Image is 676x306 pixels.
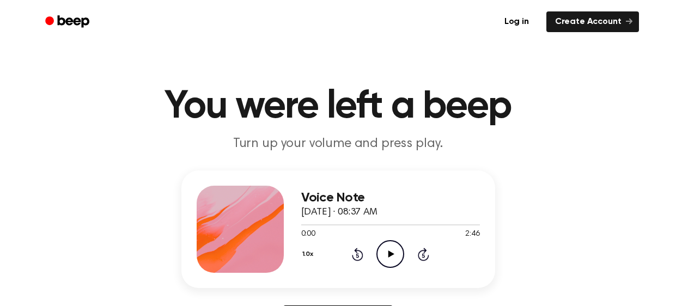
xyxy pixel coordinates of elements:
[465,229,479,240] span: 2:46
[38,11,99,33] a: Beep
[494,9,540,34] a: Log in
[301,245,318,264] button: 1.0x
[301,191,480,205] h3: Voice Note
[129,135,547,153] p: Turn up your volume and press play.
[59,87,617,126] h1: You were left a beep
[546,11,639,32] a: Create Account
[301,207,377,217] span: [DATE] · 08:37 AM
[301,229,315,240] span: 0:00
